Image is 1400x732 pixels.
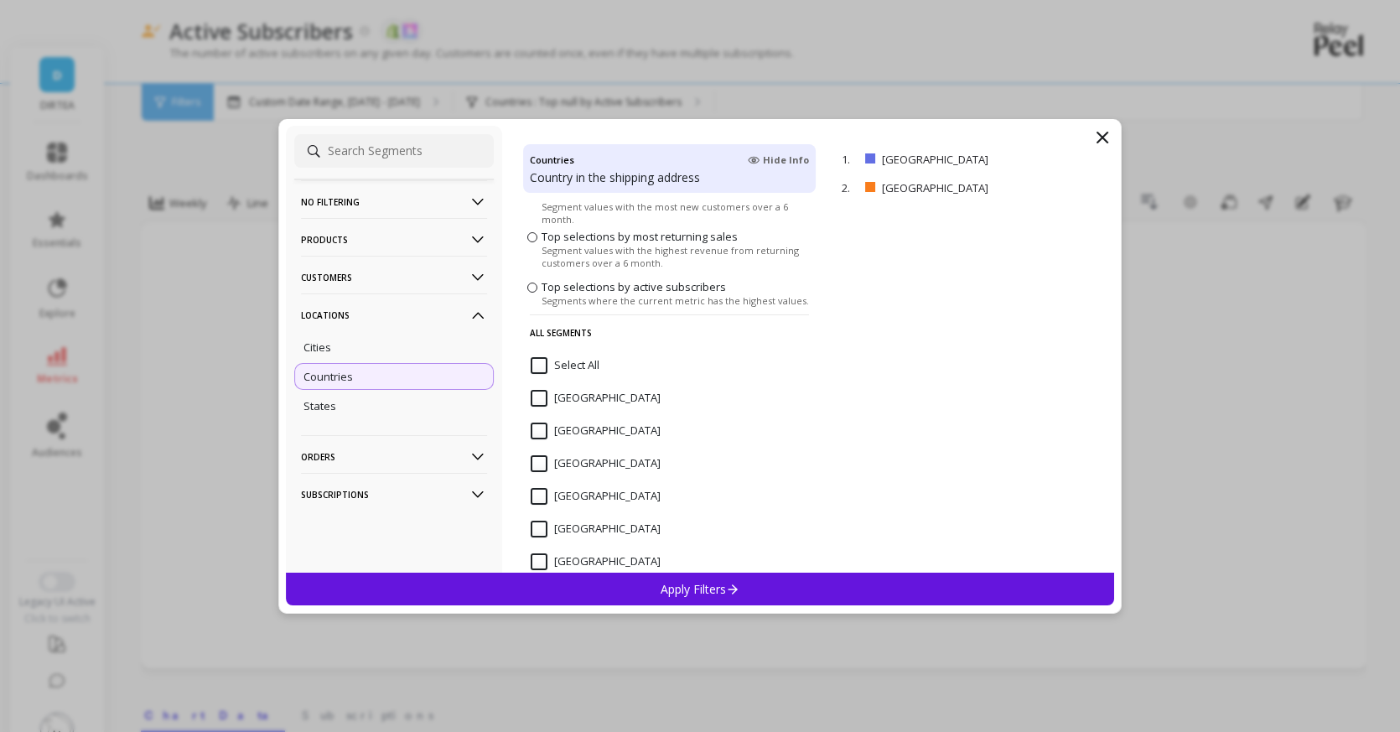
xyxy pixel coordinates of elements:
[294,134,494,168] input: Search Segments
[301,473,487,516] p: Subscriptions
[882,152,1045,167] p: [GEOGRAPHIC_DATA]
[882,180,1045,195] p: [GEOGRAPHIC_DATA]
[661,581,740,597] p: Apply Filters
[542,200,811,226] span: Segment values with the most new customers over a 6 month.
[531,488,661,505] span: Antigua And Barbuda
[303,340,331,355] p: Cities
[531,423,661,439] span: Albania
[530,151,574,169] h4: Countries
[842,152,858,167] p: 1.
[301,180,487,223] p: No filtering
[301,256,487,299] p: Customers
[301,293,487,336] p: Locations
[748,153,809,167] span: Hide Info
[542,278,726,293] span: Top selections by active subscribers
[531,553,661,570] span: Armenia
[303,398,336,413] p: States
[531,390,661,407] span: Afghanistan
[542,293,809,306] span: Segments where the current metric has the highest values.
[531,455,661,472] span: Angola
[531,357,599,374] span: Select All
[301,218,487,261] p: Products
[531,521,661,537] span: Argentina
[542,229,738,244] span: Top selections by most returning sales
[530,314,809,350] p: All Segments
[301,435,487,478] p: Orders
[542,244,811,269] span: Segment values with the highest revenue from returning customers over a 6 month.
[530,169,809,186] p: Country in the shipping address
[303,369,353,384] p: Countries
[842,180,858,195] p: 2.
